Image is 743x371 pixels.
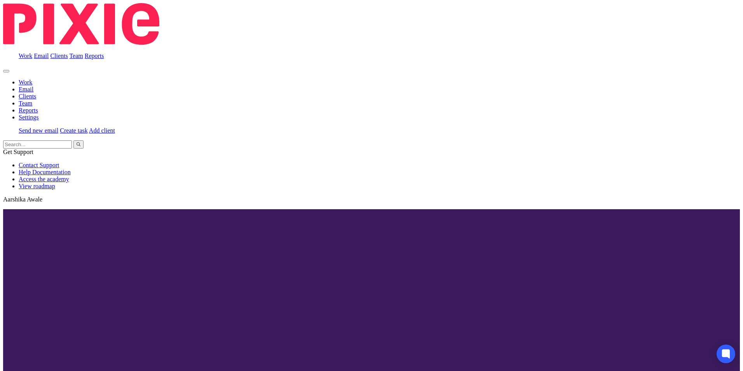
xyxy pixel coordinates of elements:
[60,127,88,134] a: Create task
[19,107,38,114] a: Reports
[19,169,71,175] a: Help Documentation
[3,140,72,149] input: Search
[19,79,32,86] a: Work
[34,52,49,59] a: Email
[3,149,33,155] span: Get Support
[19,86,33,93] a: Email
[73,140,84,149] button: Search
[19,52,32,59] a: Work
[69,52,83,59] a: Team
[89,127,115,134] a: Add client
[19,176,69,182] a: Access the academy
[19,127,58,134] a: Send new email
[19,114,39,121] a: Settings
[3,3,159,45] img: Pixie
[19,162,59,168] a: Contact Support
[85,52,104,59] a: Reports
[19,93,36,100] a: Clients
[50,52,68,59] a: Clients
[19,100,32,107] a: Team
[3,196,740,203] p: Aarshika Awale
[19,183,55,189] a: View roadmap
